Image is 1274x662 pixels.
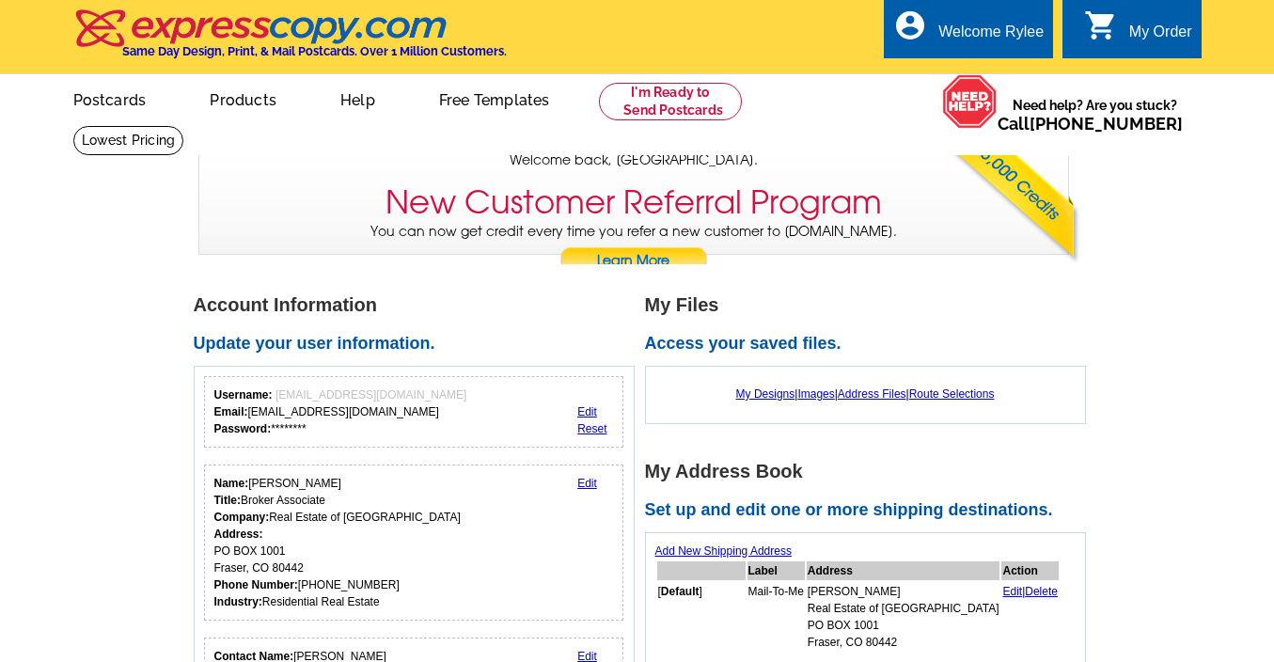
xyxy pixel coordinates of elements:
p: You can now get credit every time you refer a new customer to [DOMAIN_NAME]. [199,222,1068,276]
h3: New Customer Referral Program [385,183,882,222]
i: account_circle [893,8,927,42]
div: Your personal details. [204,465,624,621]
td: Mail-To-Me [747,582,805,652]
div: [PERSON_NAME] Broker Associate Real Estate of [GEOGRAPHIC_DATA] PO BOX 1001 Fraser, CO 80442 [PHO... [214,475,461,610]
a: Postcards [43,76,177,120]
strong: Address: [214,528,263,541]
a: My Designs [736,387,795,401]
div: My Order [1129,24,1192,50]
a: Help [310,76,405,120]
a: Learn More [559,247,708,276]
h1: My Files [645,295,1096,315]
a: Products [180,76,307,120]
a: Edit [577,405,597,418]
th: Label [747,561,805,580]
th: Address [807,561,1000,580]
span: Need help? Are you stuck? [998,96,1192,134]
span: Call [998,114,1183,134]
a: Reset [577,422,606,435]
strong: Company: [214,511,270,524]
b: Default [661,585,700,598]
a: Images [797,387,834,401]
th: Action [1001,561,1059,580]
td: | [1001,582,1059,652]
a: Route Selections [909,387,995,401]
a: Same Day Design, Print, & Mail Postcards. Over 1 Million Customers. [73,23,507,58]
a: Free Templates [409,76,580,120]
a: Edit [577,477,597,490]
h2: Access your saved files. [645,334,1096,355]
h4: Same Day Design, Print, & Mail Postcards. Over 1 Million Customers. [122,44,507,58]
div: | | | [655,376,1076,412]
h2: Update your user information. [194,334,645,355]
strong: Title: [214,494,241,507]
a: Add New Shipping Address [655,544,792,558]
div: Your login information. [204,376,624,448]
h1: Account Information [194,295,645,315]
a: Delete [1025,585,1058,598]
a: Edit [1002,585,1022,598]
strong: Username: [214,388,273,402]
span: [EMAIL_ADDRESS][DOMAIN_NAME] [275,388,466,402]
strong: Name: [214,477,249,490]
strong: Phone Number: [214,578,298,591]
h1: My Address Book [645,462,1096,481]
div: Welcome Rylee [938,24,1044,50]
strong: Industry: [214,595,262,608]
a: [PHONE_NUMBER] [1030,114,1183,134]
a: shopping_cart My Order [1084,21,1192,44]
strong: Password: [214,422,272,435]
img: help [942,74,998,129]
span: Welcome back, [GEOGRAPHIC_DATA]. [510,150,758,170]
td: [ ] [657,582,746,652]
i: shopping_cart [1084,8,1118,42]
a: Address Files [838,387,906,401]
h2: Set up and edit one or more shipping destinations. [645,500,1096,521]
strong: Email: [214,405,248,418]
td: [PERSON_NAME] Real Estate of [GEOGRAPHIC_DATA] PO BOX 1001 Fraser, CO 80442 [807,582,1000,652]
